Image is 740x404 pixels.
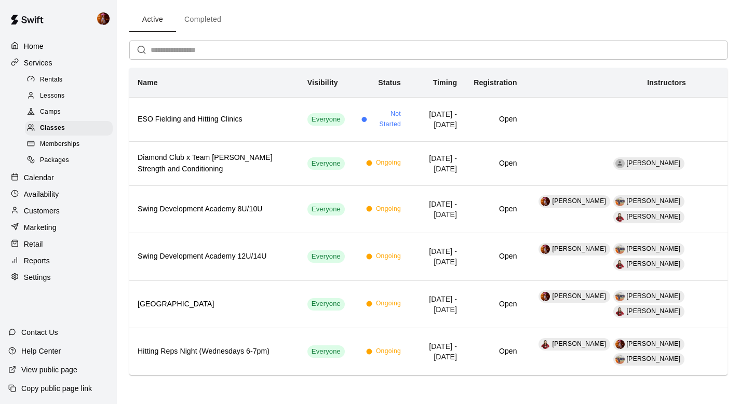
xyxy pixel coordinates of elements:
[307,205,345,214] span: Everyone
[25,88,117,104] a: Lessons
[8,270,109,285] div: Settings
[129,7,176,32] button: Active
[541,197,550,206] div: Kaitlyn Lim
[307,298,345,311] div: This service is visible to all of your customers
[615,197,625,206] img: Kailee Powell
[409,280,465,328] td: [DATE] - [DATE]
[615,212,625,222] img: Aly Kaneshiro
[21,383,92,394] p: Copy public page link
[615,245,625,254] img: Kailee Powell
[138,78,158,87] b: Name
[627,159,681,167] span: [PERSON_NAME]
[378,78,401,87] b: Status
[129,68,728,375] table: simple table
[138,299,291,310] h6: [GEOGRAPHIC_DATA]
[615,159,625,168] div: Desiree Lopez
[8,170,109,185] a: Calendar
[376,204,401,214] span: Ongoing
[627,245,681,252] span: [PERSON_NAME]
[24,206,60,216] p: Customers
[474,114,517,125] h6: Open
[138,152,291,175] h6: Diamond Club x Team [PERSON_NAME] Strength and Conditioning
[376,299,401,309] span: Ongoing
[627,355,681,362] span: [PERSON_NAME]
[615,307,625,316] img: Aly Kaneshiro
[552,292,606,300] span: [PERSON_NAME]
[474,346,517,357] h6: Open
[21,346,61,356] p: Help Center
[25,121,113,136] div: Classes
[138,114,291,125] h6: ESO Fielding and Hitting Clinics
[376,158,401,168] span: Ongoing
[627,213,681,220] span: [PERSON_NAME]
[307,345,345,358] div: This service is visible to all of your customers
[409,97,465,141] td: [DATE] - [DATE]
[307,113,345,126] div: This service is visible to all of your customers
[541,292,550,301] img: Kaitlyn Lim
[376,346,401,357] span: Ongoing
[552,197,606,205] span: [PERSON_NAME]
[307,115,345,125] span: Everyone
[40,139,79,150] span: Memberships
[24,272,51,282] p: Settings
[307,250,345,263] div: This service is visible to all of your customers
[307,203,345,216] div: This service is visible to all of your customers
[8,253,109,268] a: Reports
[615,292,625,301] div: Kailee Powell
[307,157,345,170] div: This service is visible to all of your customers
[25,137,113,152] div: Memberships
[409,233,465,280] td: [DATE] - [DATE]
[40,123,65,133] span: Classes
[25,153,113,168] div: Packages
[409,185,465,233] td: [DATE] - [DATE]
[409,328,465,375] td: [DATE] - [DATE]
[24,189,59,199] p: Availability
[8,186,109,202] a: Availability
[8,236,109,252] a: Retail
[24,172,54,183] p: Calendar
[615,260,625,269] div: Aly Kaneshiro
[627,260,681,267] span: [PERSON_NAME]
[627,307,681,315] span: [PERSON_NAME]
[307,78,338,87] b: Visibility
[97,12,110,25] img: Kaitlyn Lim
[307,159,345,169] span: Everyone
[25,105,113,119] div: Camps
[25,104,117,120] a: Camps
[615,340,625,349] img: Kaitlyn Lim
[615,355,625,364] img: Kailee Powell
[627,340,681,347] span: [PERSON_NAME]
[541,340,550,349] img: Aly Kaneshiro
[8,55,109,71] a: Services
[433,78,458,87] b: Timing
[8,38,109,54] a: Home
[474,78,517,87] b: Registration
[40,75,63,85] span: Rentals
[176,7,230,32] button: Completed
[541,245,550,254] img: Kaitlyn Lim
[307,299,345,309] span: Everyone
[24,239,43,249] p: Retail
[40,91,65,101] span: Lessons
[25,89,113,103] div: Lessons
[24,222,57,233] p: Marketing
[371,109,401,130] span: Not Started
[21,327,58,338] p: Contact Us
[8,203,109,219] a: Customers
[552,340,606,347] span: [PERSON_NAME]
[8,220,109,235] a: Marketing
[307,347,345,357] span: Everyone
[25,153,117,169] a: Packages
